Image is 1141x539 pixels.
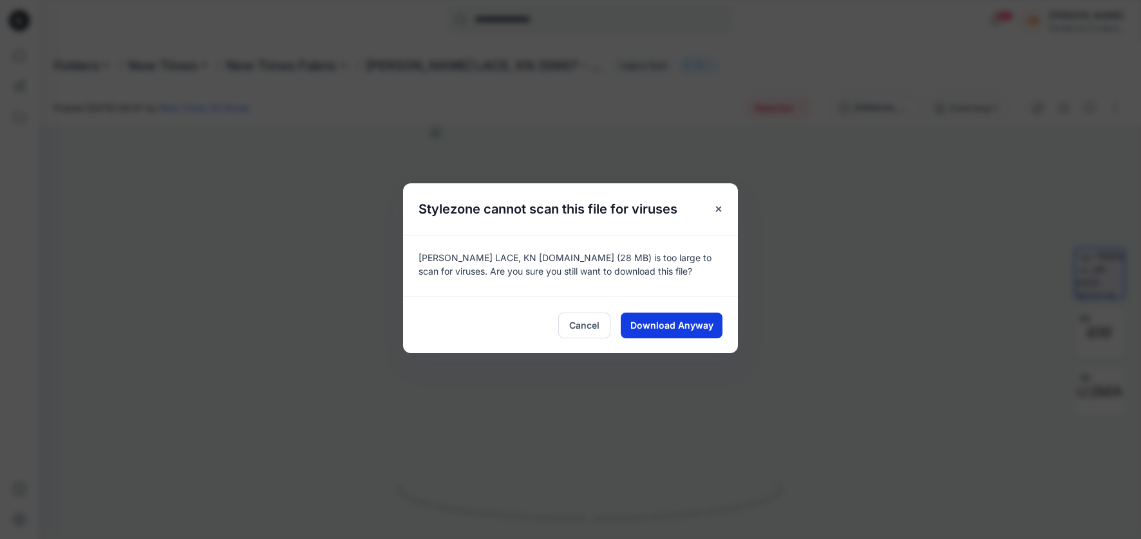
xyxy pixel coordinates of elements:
button: Close [707,197,730,221]
span: Cancel [569,318,599,332]
button: Download Anyway [621,313,722,338]
span: Download Anyway [630,318,713,332]
button: Cancel [558,313,610,338]
div: [PERSON_NAME] LACE, KN [DOMAIN_NAME] (28 MB) is too large to scan for viruses. Are you sure you s... [403,235,738,297]
h5: Stylezone cannot scan this file for viruses [403,183,693,235]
